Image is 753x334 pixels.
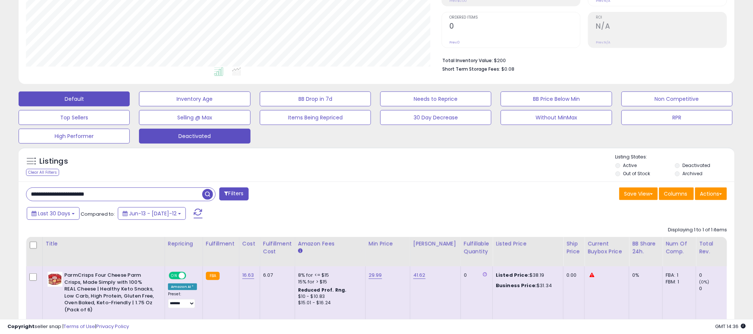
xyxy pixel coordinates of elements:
div: Ship Price [566,240,581,256]
h5: Listings [39,156,68,167]
button: Columns [659,187,694,200]
div: 0 [699,285,729,292]
button: Inventory Age [139,91,250,106]
label: Active [623,162,637,168]
div: Total Rev. [699,240,726,256]
span: OFF [185,273,197,279]
div: FBA: 1 [666,272,690,279]
div: $10 - $10.83 [298,293,360,300]
b: Total Inventory Value: [443,57,493,64]
button: Filters [219,187,248,200]
div: Amazon Fees [298,240,362,248]
div: 6.07 [263,272,289,279]
button: RPR [621,110,733,125]
b: Short Term Storage Fees: [443,66,501,72]
a: Terms of Use [64,323,95,330]
button: Selling @ Max [139,110,250,125]
strong: Copyright [7,323,35,330]
div: FBM: 1 [666,279,690,285]
div: Clear All Filters [26,169,59,176]
div: seller snap | | [7,323,129,330]
button: Default [19,91,130,106]
span: Columns [664,190,687,197]
button: 30 Day Decrease [380,110,491,125]
a: 29.99 [369,272,382,279]
div: Min Price [369,240,407,248]
h2: N/A [596,22,727,32]
div: Num of Comp. [666,240,693,256]
span: Compared to: [81,211,115,218]
small: (0%) [699,279,710,285]
div: 0 [464,272,487,279]
button: High Performer [19,129,130,144]
div: Cost [242,240,257,248]
div: BB Share 24h. [632,240,659,256]
h2: 0 [450,22,580,32]
button: Save View [619,187,658,200]
div: $38.19 [496,272,558,279]
button: Deactivated [139,129,250,144]
div: $15.01 - $16.24 [298,300,360,306]
span: $0.08 [502,65,515,73]
img: 51JuYedyJmL._SL40_.jpg [48,272,62,287]
button: Jun-13 - [DATE]-12 [118,207,186,220]
label: Out of Stock [623,170,650,177]
div: Title [46,240,162,248]
div: Fulfillable Quantity [464,240,489,256]
button: Needs to Reprice [380,91,491,106]
span: 2025-08-12 14:36 GMT [715,323,746,330]
div: Current Buybox Price [588,240,626,256]
a: 41.62 [413,272,426,279]
div: Listed Price [496,240,560,248]
span: Jun-13 - [DATE]-12 [129,210,177,217]
b: Reduced Prof. Rng. [298,287,347,293]
button: Without MinMax [501,110,612,125]
div: Displaying 1 to 1 of 1 items [668,227,727,234]
div: Fulfillment [206,240,236,248]
a: 16.63 [242,272,254,279]
div: 8% for <= $15 [298,272,360,279]
b: Listed Price: [496,272,530,279]
div: 0.00 [566,272,579,279]
span: ROI [596,16,727,20]
button: Top Sellers [19,110,130,125]
button: Actions [695,187,727,200]
div: Amazon AI * [168,283,197,290]
small: Prev: N/A [596,40,611,45]
div: 15% for > $15 [298,279,360,285]
p: Listing States: [615,154,734,161]
div: 0% [632,272,657,279]
div: Fulfillment Cost [263,240,292,256]
span: Last 30 Days [38,210,70,217]
button: Last 30 Days [27,207,80,220]
div: $31.34 [496,282,558,289]
a: Privacy Policy [96,323,129,330]
div: Preset: [168,292,197,308]
button: BB Price Below Min [501,91,612,106]
li: $200 [443,55,721,64]
div: [PERSON_NAME] [413,240,458,248]
span: Ordered Items [450,16,580,20]
div: 0 [699,272,729,279]
small: Amazon Fees. [298,248,303,254]
button: BB Drop in 7d [260,91,371,106]
small: FBA [206,272,220,280]
button: Items Being Repriced [260,110,371,125]
b: ParmCrisps Four Cheese Parm Crisps, Made Simply with 100% REAL Cheese | Healthy Keto Snacks, Low ... [64,272,155,315]
div: Repricing [168,240,200,248]
label: Archived [683,170,703,177]
span: ON [169,273,179,279]
b: Business Price: [496,282,537,289]
button: Non Competitive [621,91,733,106]
label: Deactivated [683,162,711,168]
small: Prev: 0 [450,40,460,45]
